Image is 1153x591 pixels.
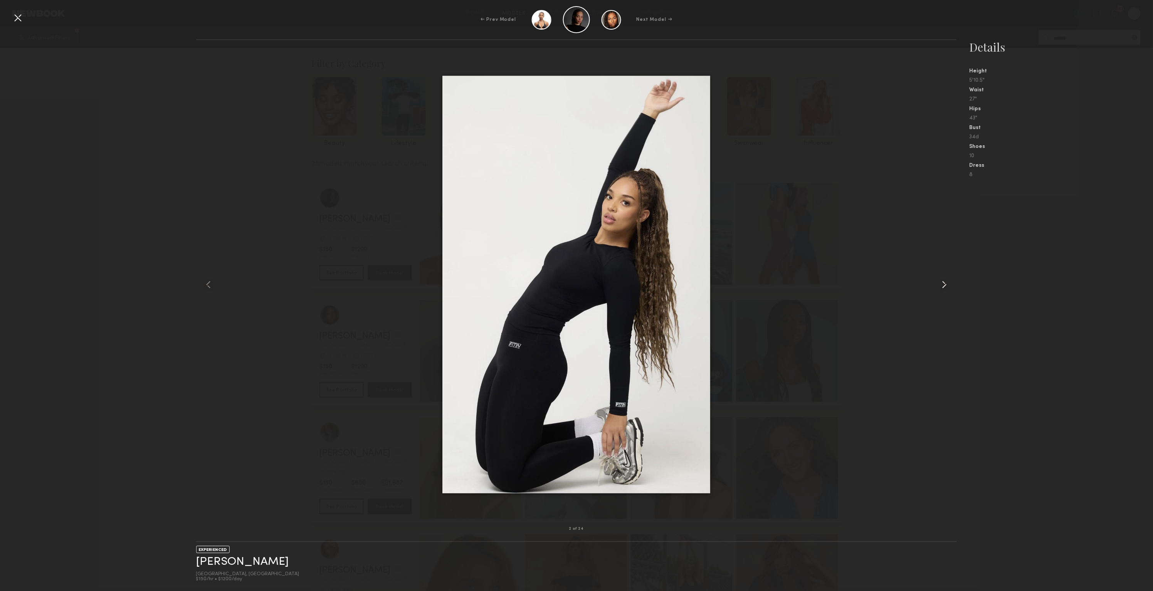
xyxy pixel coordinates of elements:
[969,97,1153,102] div: 27"
[481,16,516,23] div: ← Prev Model
[969,172,1153,178] div: 8
[969,87,1153,93] div: Waist
[196,556,289,568] a: [PERSON_NAME]
[969,153,1153,159] div: 10
[969,69,1153,74] div: Height
[969,125,1153,131] div: Bust
[969,106,1153,112] div: Hips
[969,78,1153,83] div: 5'10.5"
[196,577,299,582] div: $150/hr • $1200/day
[196,572,299,577] div: [GEOGRAPHIC_DATA], [GEOGRAPHIC_DATA]
[569,527,584,531] div: 2 of 24
[969,39,1153,55] div: Details
[637,16,672,23] div: Next Model →
[969,163,1153,168] div: Dress
[196,546,230,553] div: EXPERIENCED
[969,116,1153,121] div: 43"
[969,144,1153,149] div: Shoes
[969,134,1153,140] div: 34d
